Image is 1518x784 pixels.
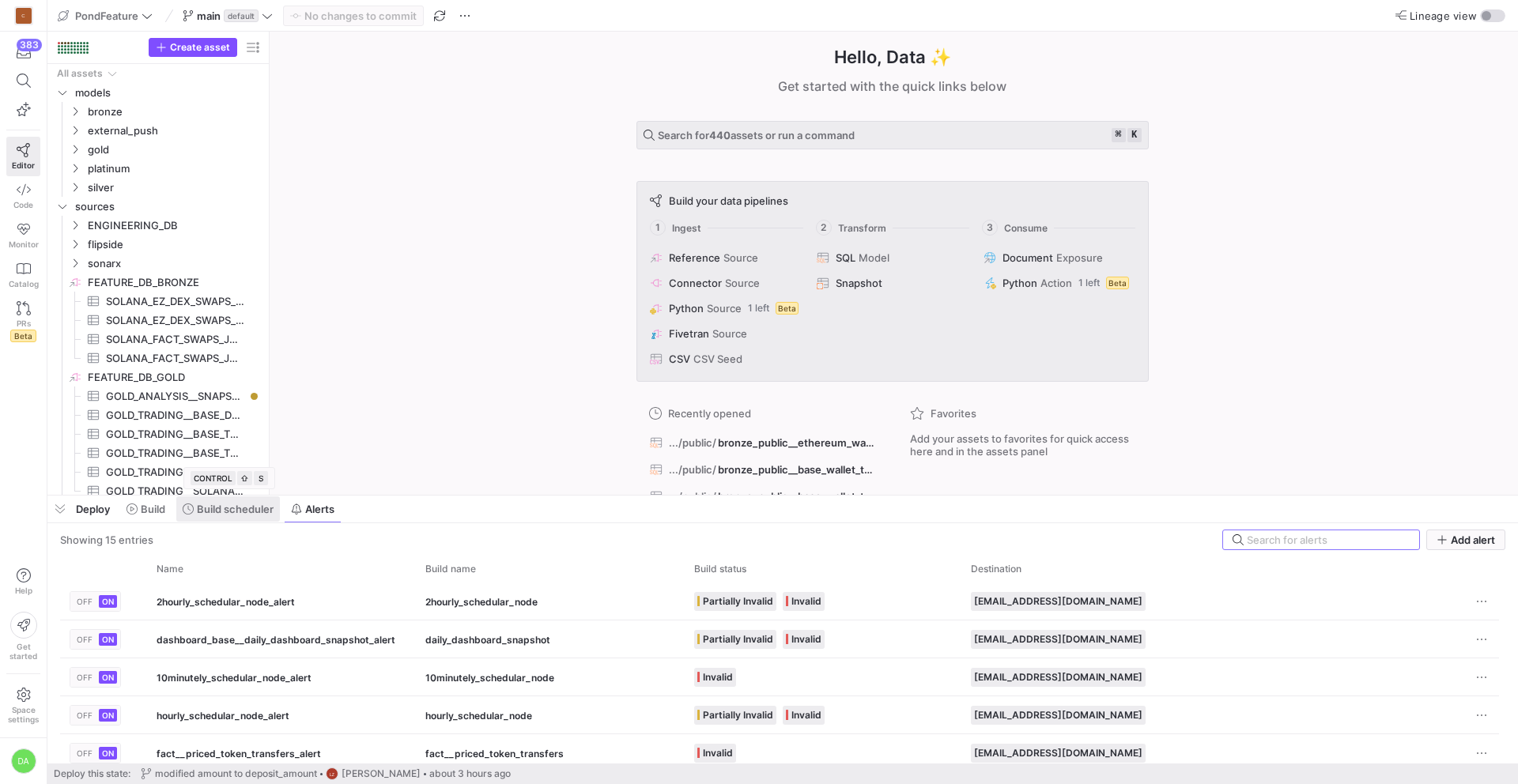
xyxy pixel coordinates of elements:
span: bronze_public__base_wallet_token_balance_history [718,490,874,503]
div: Press SPACE to select this row. [54,254,262,273]
button: 383 [6,38,40,66]
div: 10minutely_schedular_node_alert [147,658,416,695]
a: SOLANA_FACT_SWAPS_JUPITER_SUMMARY_LATEST_30H​​​​​​​​​ [54,349,262,367]
span: bronze [88,103,260,121]
button: CSVCSV Seed [647,349,804,368]
span: Invalid [791,595,821,608]
span: S [259,473,263,483]
span: CSV Seed [693,352,742,365]
button: SQLModel [814,248,971,267]
a: GOLD_TRADING__BASE_TOKEN_TRANSFERS_FEATURES​​​​​​​​​ [54,443,262,462]
a: FEATURE_DB_BRONZE​​​​​​​​ [54,273,262,292]
span: [EMAIL_ADDRESS][DOMAIN_NAME] [974,747,1142,759]
span: GOLD_TRADING__BASE_TOKEN_TRANSFERS_FEATURES​​​​​​​​​ [106,444,244,462]
button: Help [6,561,40,602]
span: .../public/ [669,490,716,503]
span: [EMAIL_ADDRESS][DOMAIN_NAME] [974,671,1142,684]
span: SOLANA_EZ_DEX_SWAPS_LATEST_10D​​​​​​​​​ [106,292,244,311]
strong: 440 [709,129,731,141]
span: Snapshot [836,277,882,289]
div: 383 [17,39,42,51]
span: Catalog [9,279,39,288]
span: [EMAIL_ADDRESS][DOMAIN_NAME] [974,633,1142,646]
span: platinum [88,160,260,178]
span: ON [102,635,114,644]
span: GOLD_TRADING__SOLANA_TOKEN_TRANSFERS_FEATURES​​​​​​​​​ [106,482,244,500]
div: Press SPACE to select this row. [60,658,1499,696]
span: Build [141,503,165,515]
span: Add your assets to favorites for quick access here and in the assets panel [910,432,1136,458]
span: [EMAIL_ADDRESS][DOMAIN_NAME] [974,595,1142,608]
span: flipside [88,236,260,254]
span: [PERSON_NAME] [342,768,421,779]
span: sources [75,198,260,216]
div: Press SPACE to select this row. [54,311,262,330]
div: Press SPACE to select this row. [54,102,262,121]
a: PRsBeta [6,295,40,349]
a: Code [6,176,40,216]
a: SOLANA_EZ_DEX_SWAPS_LATEST_30H​​​​​​​​​ [54,311,262,330]
button: PondFeature [54,6,157,26]
span: CONTROL [194,473,232,483]
button: PythonSource1 leftBeta [647,299,804,318]
span: Name [157,563,183,575]
a: FEATURE_DB_GOLD​​​​​​​​ [54,367,262,386]
button: .../public/bronze_public__ethereum_wallet_token_balance_now [646,432,878,453]
span: 1 left [748,303,769,314]
span: Help [13,586,33,595]
span: Deploy [76,503,110,515]
div: Press SPACE to select this row. [54,330,262,349]
span: Build name [425,563,476,575]
div: Press SPACE to select this row. [54,159,262,178]
a: GOLD_ANALYSIS__SNAPSHOT_TOKEN_MARKET_FEATURES​​​​​​​​​ [54,386,262,405]
span: Code [13,200,33,209]
span: bronze_public__base_wallet_token_balance_now [718,463,874,476]
span: bronze_public__ethereum_wallet_token_balance_now [718,436,874,449]
div: Press SPACE to select this row. [60,696,1499,734]
span: PondFeature [75,9,138,22]
div: Get started with the quick links below [636,77,1149,96]
span: OFF [77,748,93,758]
kbd: ⌘ [1112,128,1126,142]
span: Partially Invalid [703,709,773,722]
h1: Hello, Data ✨ [834,44,951,70]
button: PythonAction1 leftBeta [980,273,1138,292]
span: GOLD_TRADING__BASE_TOKEN_PRICE_FEATURES​​​​​​​​​ [106,425,244,443]
span: Action [1040,277,1072,289]
a: GOLD_TRADING__BASE_DEX_SWAPS_FEATURES​​​​​​​​​ [54,405,262,424]
a: GOLD_TRADING__BASE_TOKEN_PRICE_FEATURES​​​​​​​​​ [54,424,262,443]
span: .../public/ [669,436,716,449]
div: Press SPACE to select this row. [54,197,262,216]
button: DA [6,744,40,778]
span: ENGINEERING_DB [88,217,260,235]
span: ON [102,748,114,758]
span: Source [707,302,742,315]
span: Invalid [703,671,733,684]
span: Model [859,251,889,264]
span: Invalid [791,633,821,646]
div: Press SPACE to select this row. [54,83,262,102]
div: Showing 15 entries [60,533,153,546]
span: GOLD_TRADING__SOLANA_TOKEN_PRICE_FEATURES​​​​​​​​​ [106,463,244,481]
div: Press SPACE to select this row. [54,178,262,197]
button: .../public/bronze_public__base_wallet_token_balance_now [646,459,878,480]
div: DA [11,748,36,774]
span: Create asset [170,42,230,53]
div: Press SPACE to select this row. [60,620,1499,658]
div: Press SPACE to select this row. [54,386,262,405]
div: Press SPACE to select this row. [54,140,262,159]
span: gold [88,141,260,159]
span: Source [723,251,758,264]
div: Press SPACE to select this row. [54,64,262,83]
div: Press SPACE to select this row. [54,292,262,311]
span: models [75,84,260,102]
div: Press SPACE to select this row. [60,582,1499,620]
a: SOLANA_EZ_DEX_SWAPS_LATEST_10D​​​​​​​​​ [54,292,262,311]
span: Lineage view [1410,9,1477,22]
div: Press SPACE to select this row. [54,121,262,140]
button: Create asset [149,38,237,57]
span: Source [712,327,747,340]
span: ⇧ [240,473,249,483]
span: Beta [1106,277,1129,289]
a: Spacesettings [6,680,40,731]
